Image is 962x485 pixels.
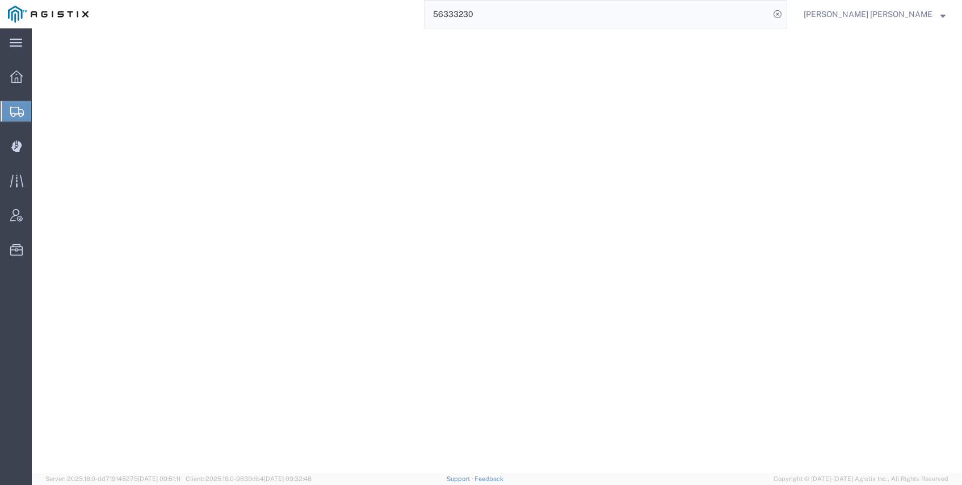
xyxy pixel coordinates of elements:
span: Server: 2025.18.0-dd719145275 [45,475,180,482]
span: [DATE] 09:32:48 [264,475,312,482]
span: Kayte Bray Dogali [804,8,932,20]
span: Client: 2025.18.0-9839db4 [186,475,312,482]
span: [DATE] 09:51:11 [138,475,180,482]
img: logo [8,6,89,23]
span: Copyright © [DATE]-[DATE] Agistix Inc., All Rights Reserved [774,474,948,484]
button: [PERSON_NAME] [PERSON_NAME] [803,7,946,21]
a: Support [447,475,475,482]
a: Feedback [474,475,503,482]
input: Search for shipment number, reference number [425,1,770,28]
iframe: FS Legacy Container [32,28,962,473]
